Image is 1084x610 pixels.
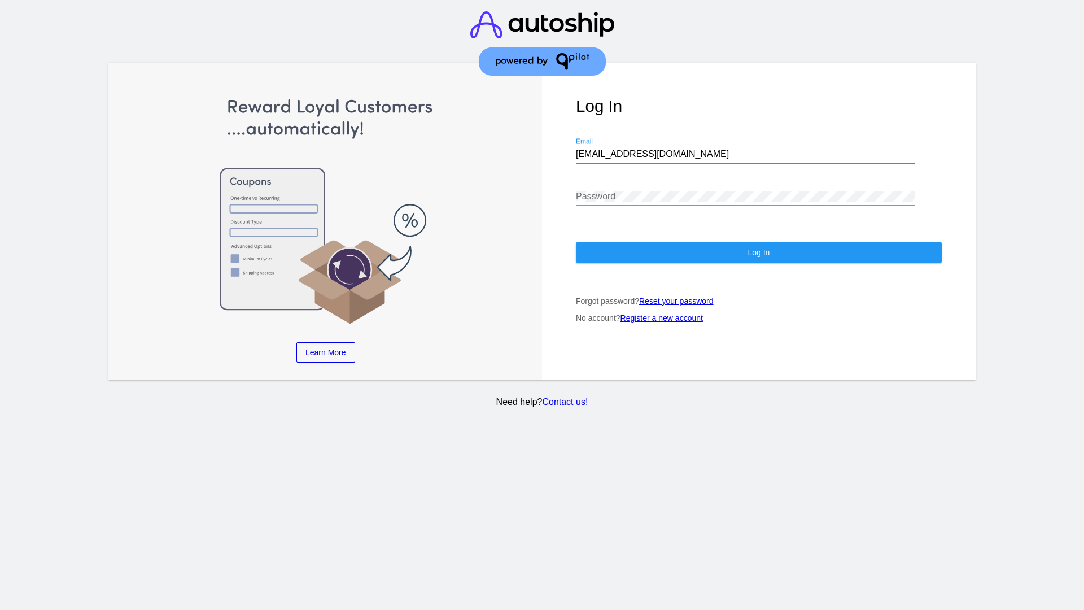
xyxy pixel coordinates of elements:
[620,313,703,323] a: Register a new account
[143,97,509,325] img: Apply Coupons Automatically to Scheduled Orders with QPilot
[107,397,978,407] p: Need help?
[576,297,942,306] p: Forgot password?
[296,342,355,363] a: Learn More
[576,242,942,263] button: Log In
[576,313,942,323] p: No account?
[305,348,346,357] span: Learn More
[639,297,714,306] a: Reset your password
[576,97,942,116] h1: Log In
[542,397,588,407] a: Contact us!
[576,149,915,159] input: Email
[748,248,770,257] span: Log In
